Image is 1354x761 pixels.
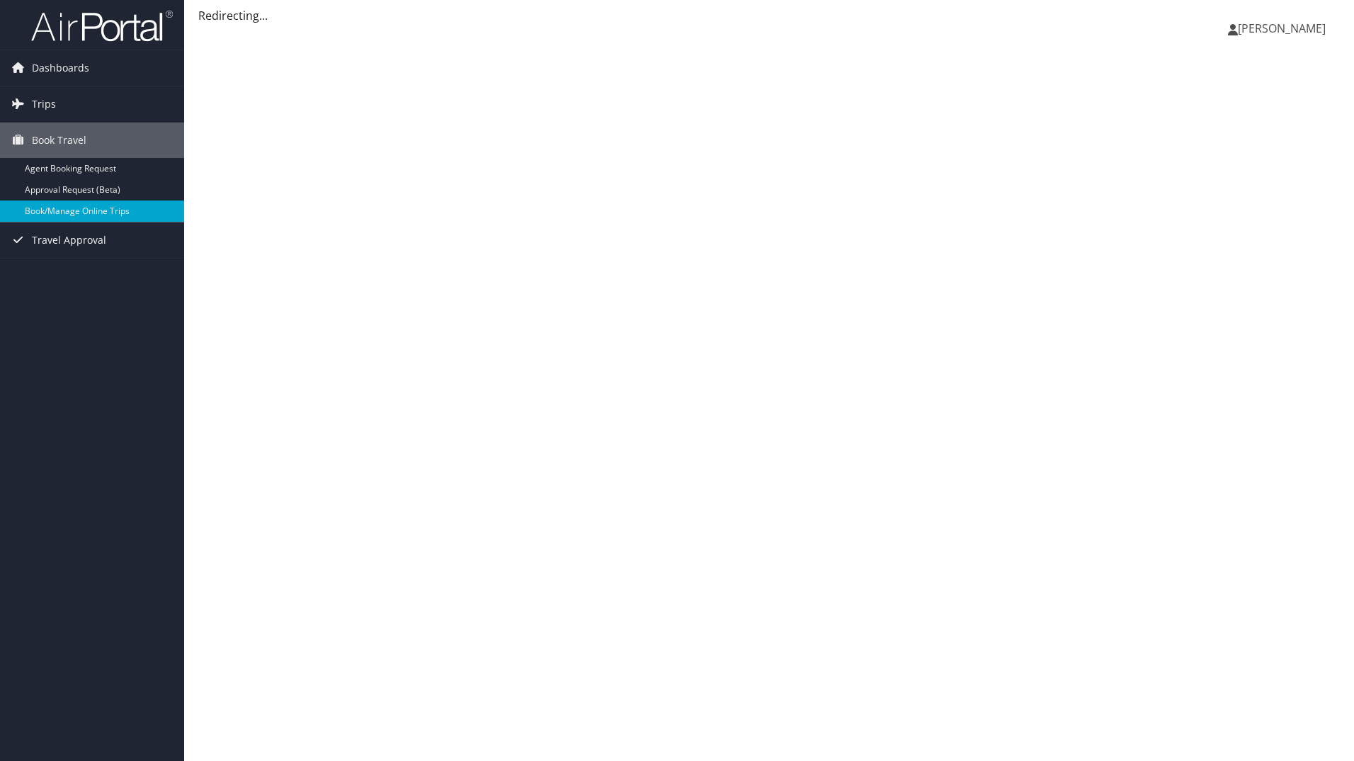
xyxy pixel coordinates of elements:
[31,9,173,43] img: airportal-logo.png
[1228,7,1340,50] a: [PERSON_NAME]
[1238,21,1326,36] span: [PERSON_NAME]
[32,222,106,258] span: Travel Approval
[32,50,89,86] span: Dashboards
[32,123,86,158] span: Book Travel
[198,7,1340,24] div: Redirecting...
[32,86,56,122] span: Trips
